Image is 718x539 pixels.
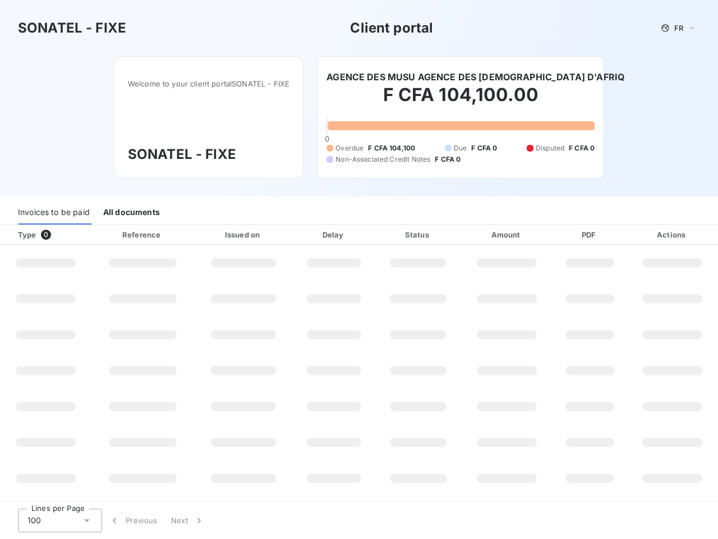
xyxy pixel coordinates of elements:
[295,229,373,240] div: Delay
[325,134,329,143] span: 0
[11,229,89,240] div: Type
[326,84,595,117] h2: F CFA 104,100.00
[128,144,289,165] h3: SONATEL - FIXE
[196,229,291,240] div: Issued on
[102,509,164,532] button: Previous
[555,229,624,240] div: PDF
[536,143,564,153] span: Disputed
[368,143,415,153] span: F CFA 104,100
[18,201,90,225] div: Invoices to be paid
[128,79,289,88] span: Welcome to your client portal SONATEL - FIXE
[454,143,467,153] span: Due
[629,229,716,240] div: Actions
[463,229,551,240] div: Amount
[103,201,160,225] div: All documents
[335,154,430,165] span: Non-Associated Credit Notes
[378,229,459,240] div: Status
[326,70,624,84] h6: AGENCE DES MUSU AGENCE DES [DEMOGRAPHIC_DATA] D'AFRIQ
[569,143,595,153] span: F CFA 0
[164,509,211,532] button: Next
[674,24,683,33] span: FR
[335,143,363,153] span: Overdue
[122,230,160,239] div: Reference
[41,230,51,240] span: 0
[350,18,433,38] h3: Client portal
[18,18,126,38] h3: SONATEL - FIXE
[471,143,497,153] span: F CFA 0
[27,515,41,526] span: 100
[435,154,461,165] span: F CFA 0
